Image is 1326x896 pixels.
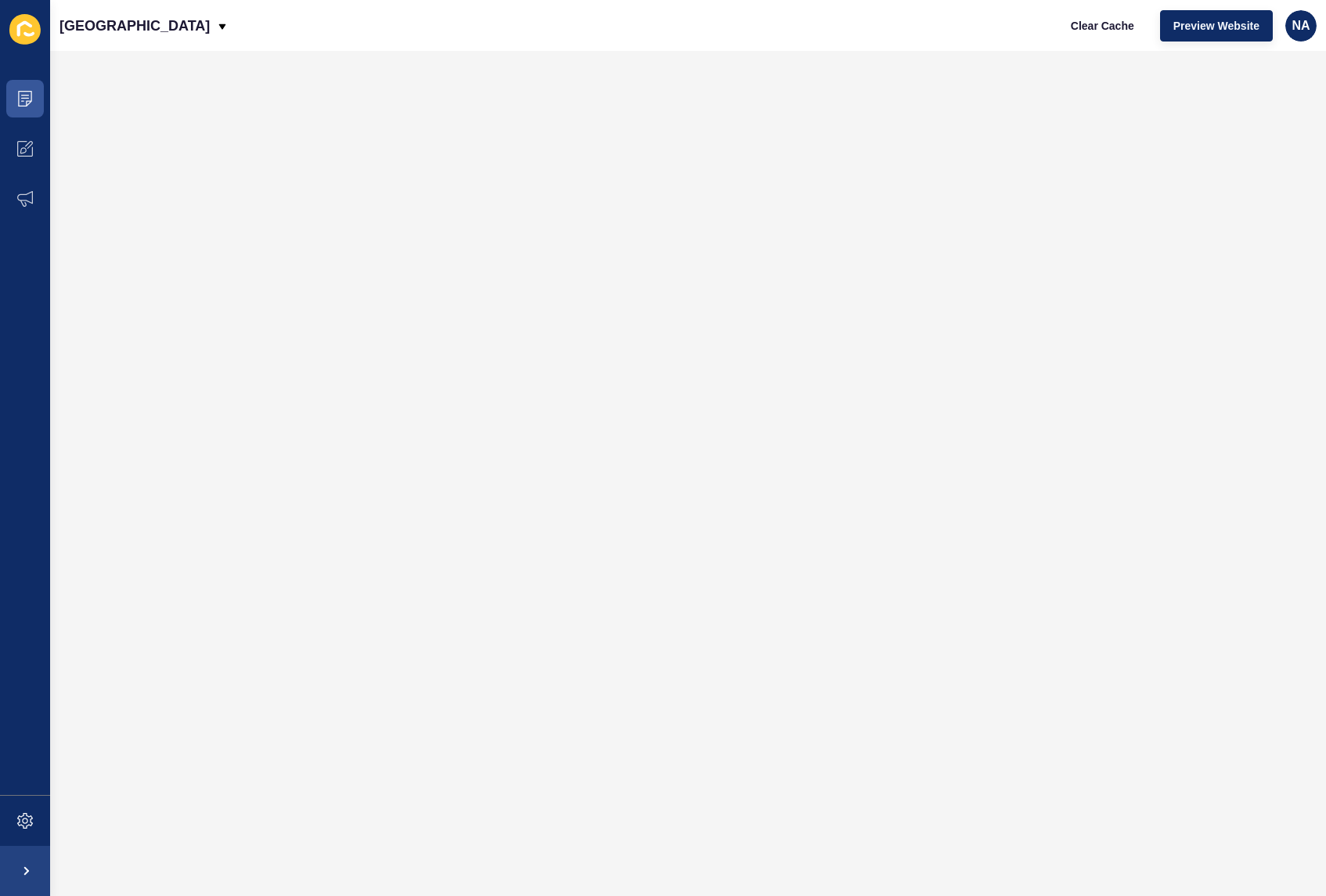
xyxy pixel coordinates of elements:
[1292,18,1310,34] span: NA
[1160,10,1273,42] button: Preview Website
[1071,18,1134,34] span: Clear Cache
[59,6,210,45] p: [GEOGRAPHIC_DATA]
[1058,10,1148,42] button: Clear Cache
[1173,18,1259,34] span: Preview Website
